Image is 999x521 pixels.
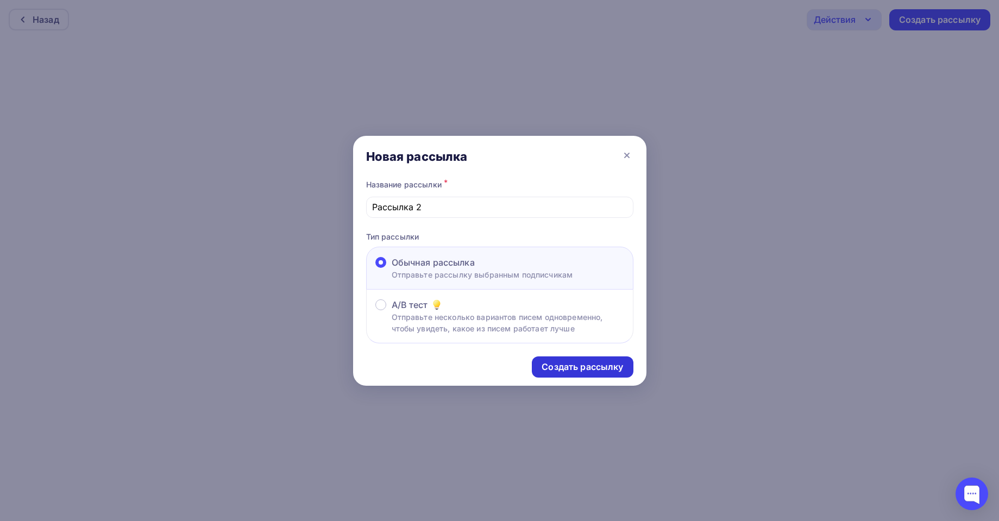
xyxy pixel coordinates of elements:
input: Придумайте название рассылки [372,200,627,214]
p: Тип рассылки [366,231,633,242]
p: Отправьте рассылку выбранным подписчикам [392,269,573,280]
div: Новая рассылка [366,149,468,164]
span: Обычная рассылка [392,256,475,269]
div: Создать рассылку [542,361,623,373]
span: A/B тест [392,298,428,311]
p: Отправьте несколько вариантов писем одновременно, чтобы увидеть, какое из писем работает лучше [392,311,624,334]
div: Название рассылки [366,177,633,192]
